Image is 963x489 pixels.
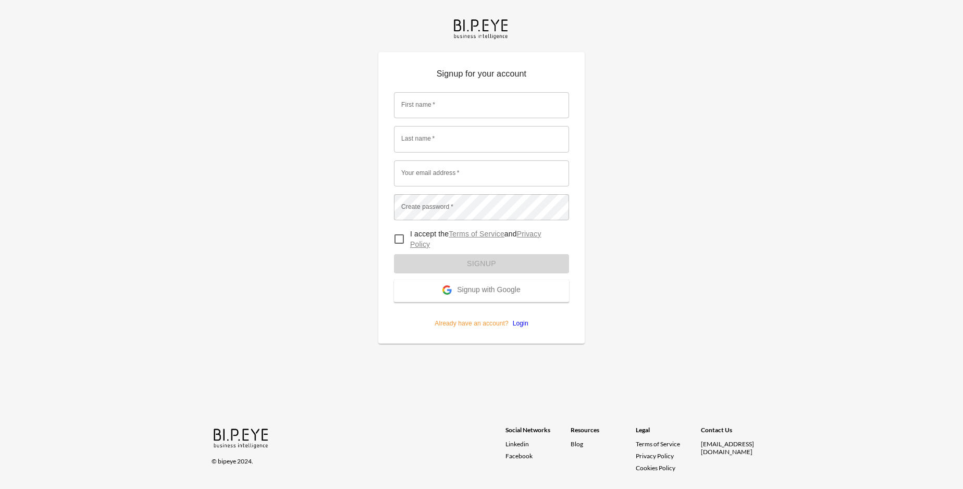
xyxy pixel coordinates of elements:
a: Privacy Policy [636,452,674,460]
a: Terms of Service [636,440,697,448]
div: © bipeye 2024. [212,451,491,465]
a: Terms of Service [449,230,504,238]
span: Signup with Google [457,285,520,296]
a: Blog [571,440,583,448]
a: Login [509,320,528,327]
button: Signup with Google [394,280,569,302]
a: Cookies Policy [636,464,675,472]
span: Linkedin [505,440,529,448]
p: I accept the and [410,229,561,249]
p: Already have an account? [394,302,569,328]
div: Resources [571,426,636,440]
img: bipeye-logo [452,17,511,40]
a: Facebook [505,452,571,460]
div: Social Networks [505,426,571,440]
span: Facebook [505,452,533,460]
p: Signup for your account [394,68,569,84]
div: Contact Us [701,426,766,440]
a: Linkedin [505,440,571,448]
img: bipeye-logo [212,426,271,449]
div: Legal [636,426,701,440]
div: [EMAIL_ADDRESS][DOMAIN_NAME] [701,440,766,456]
